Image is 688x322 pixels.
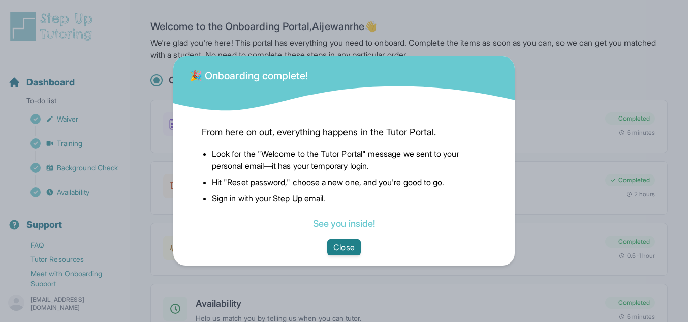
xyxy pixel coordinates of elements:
span: From here on out, everything happens in the Tutor Portal. [202,125,486,139]
li: Look for the "Welcome to the Tutor Portal" message we sent to your personal email—it has your tem... [212,148,486,172]
button: Close [327,239,360,255]
li: Hit "Reset password," choose a new one, and you're good to go. [212,176,486,188]
div: 🎉 Onboarding complete! [190,63,308,83]
li: Sign in with your Step Up email. [212,192,486,204]
a: See you inside! [313,218,375,229]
